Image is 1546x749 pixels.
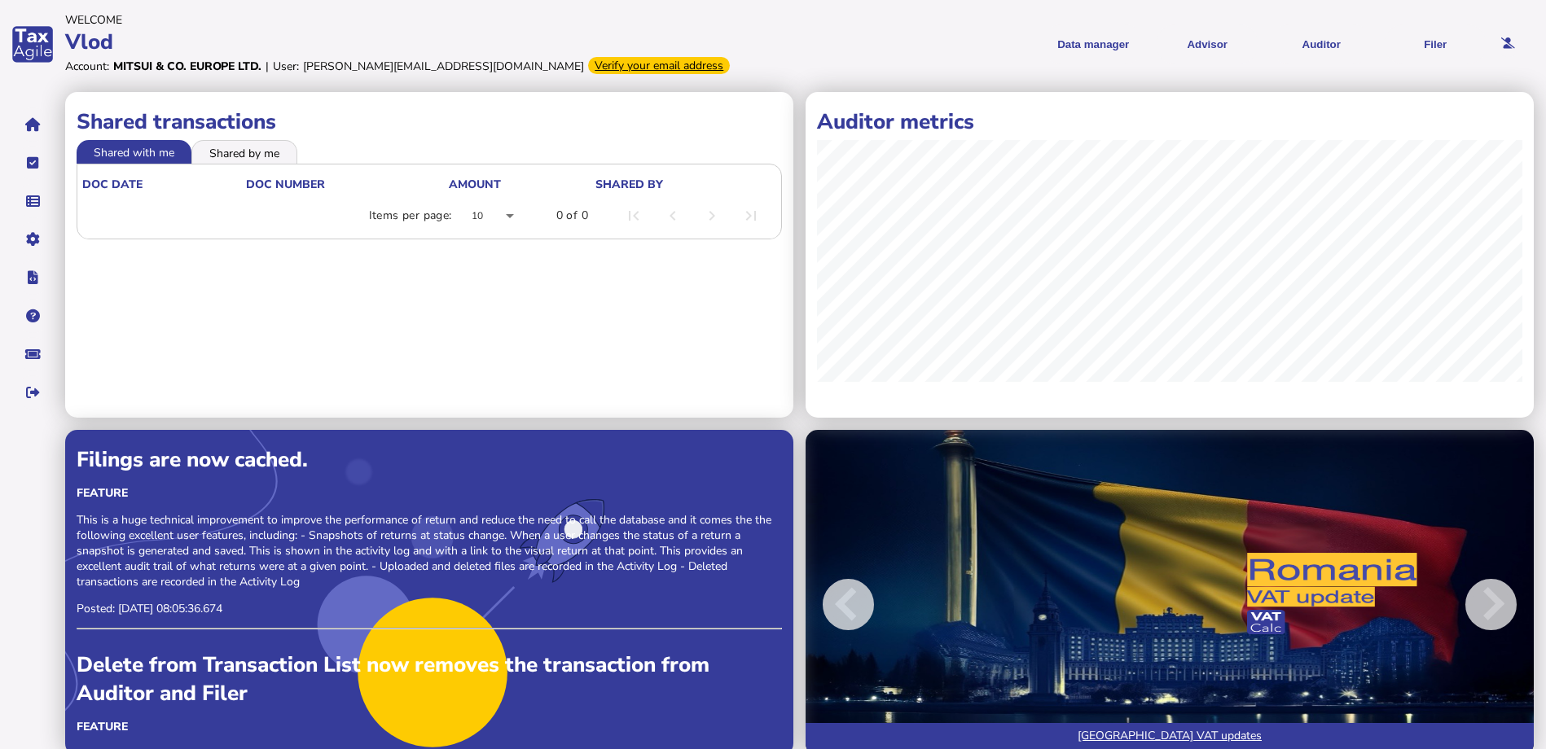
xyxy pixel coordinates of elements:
div: Account: [65,59,109,74]
li: Shared by me [191,140,297,163]
i: Data manager [26,201,40,202]
div: Verify your email address [588,57,730,74]
div: shared by [595,177,663,192]
div: doc date [82,177,143,192]
div: Amount [449,177,501,192]
button: Sign out [15,375,50,410]
div: Amount [449,177,593,192]
div: | [266,59,269,74]
menu: navigate products [780,24,1487,64]
div: Delete from Transaction List now removes the transaction from Auditor and Filer [77,650,782,707]
div: [PERSON_NAME][EMAIL_ADDRESS][DOMAIN_NAME] [303,59,584,74]
button: Shows a dropdown of Data manager options [1042,24,1144,64]
button: Developer hub links [15,261,50,295]
div: Vlod [65,28,772,56]
button: Raise a support ticket [15,337,50,371]
div: Mitsui & Co. Europe Ltd. [113,59,261,74]
p: Posted: [DATE] 08:05:36.674 [77,601,782,616]
h1: Shared transactions [77,107,782,136]
div: Feature [77,719,782,734]
button: Tasks [15,146,50,180]
li: Shared with me [77,140,191,163]
div: Items per page: [369,208,452,224]
p: This is a huge technical improvement to improve the performance of return and reduce the need to ... [77,512,782,589]
div: doc number [246,177,325,192]
button: Data manager [15,184,50,218]
div: User: [273,59,299,74]
div: doc number [246,177,448,192]
div: Welcome [65,12,772,28]
div: shared by [595,177,773,192]
button: Filer [1384,24,1487,64]
i: Email needs to be verified [1501,38,1515,49]
button: Shows a dropdown of VAT Advisor options [1156,24,1258,64]
button: Help pages [15,299,50,333]
h1: Auditor metrics [817,107,1522,136]
div: Filings are now cached. [77,445,782,474]
button: Home [15,107,50,142]
div: doc date [82,177,244,192]
div: Feature [77,485,782,501]
button: Manage settings [15,222,50,256]
div: 0 of 0 [556,208,588,224]
button: Auditor [1270,24,1373,64]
